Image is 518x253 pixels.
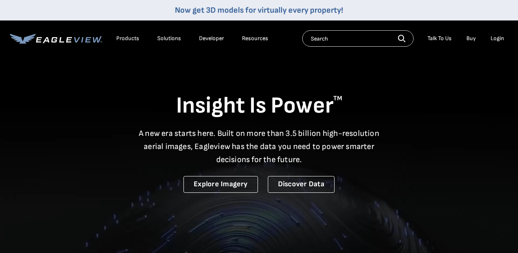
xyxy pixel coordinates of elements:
div: Products [116,35,139,42]
div: Talk To Us [428,35,452,42]
a: Developer [199,35,224,42]
a: Discover Data [268,176,335,193]
div: Solutions [157,35,181,42]
input: Search [302,30,414,47]
p: A new era starts here. Built on more than 3.5 billion high-resolution aerial images, Eagleview ha... [134,127,385,166]
div: Resources [242,35,268,42]
a: Explore Imagery [183,176,258,193]
sup: TM [333,95,342,102]
a: Buy [466,35,476,42]
a: Now get 3D models for virtually every property! [175,5,343,15]
div: Login [491,35,504,42]
h1: Insight Is Power [10,92,508,120]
